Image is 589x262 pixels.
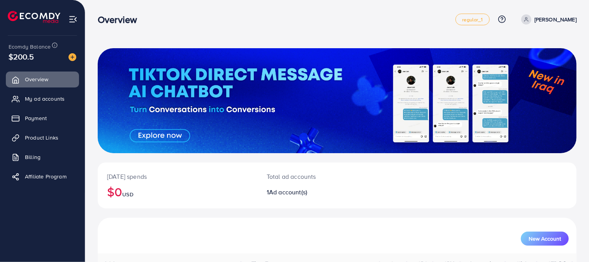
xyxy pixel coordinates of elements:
[455,14,489,25] a: regular_1
[529,236,561,241] span: New Account
[6,72,79,87] a: Overview
[25,153,40,161] span: Billing
[25,75,48,83] span: Overview
[534,15,577,24] p: [PERSON_NAME]
[6,149,79,165] a: Billing
[6,130,79,145] a: Product Links
[25,95,65,103] span: My ad accounts
[269,188,307,196] span: Ad account(s)
[107,184,248,199] h2: $0
[6,169,79,184] a: Affiliate Program
[6,110,79,126] a: Payment
[25,114,47,122] span: Payment
[462,17,483,22] span: regular_1
[107,172,248,181] p: [DATE] spends
[98,14,143,25] h3: Overview
[518,14,577,24] a: [PERSON_NAME]
[6,91,79,107] a: My ad accounts
[9,51,34,62] span: $200.5
[25,134,58,141] span: Product Links
[8,11,60,23] img: logo
[267,172,368,181] p: Total ad accounts
[69,15,77,24] img: menu
[9,43,51,51] span: Ecomdy Balance
[267,189,368,196] h2: 1
[122,190,133,198] span: USD
[25,173,67,180] span: Affiliate Program
[521,232,569,246] button: New Account
[69,53,76,61] img: image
